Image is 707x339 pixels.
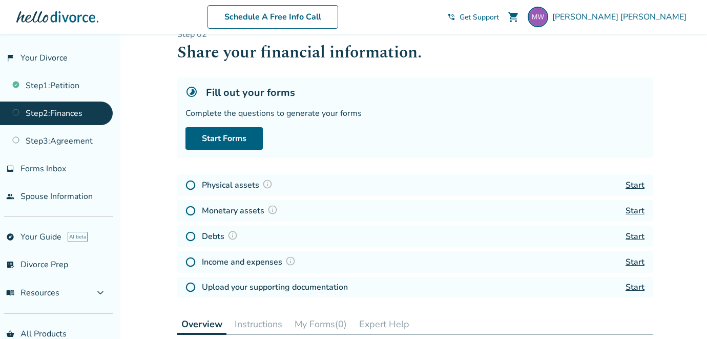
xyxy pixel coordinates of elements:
span: phone_in_talk [447,13,455,21]
a: Start Forms [185,127,263,150]
h4: Monetary assets [202,204,281,217]
a: phone_in_talkGet Support [447,12,499,22]
h4: Income and expenses [202,255,299,269]
span: flag_2 [6,54,14,62]
span: Get Support [460,12,499,22]
img: mattdwinters@gmail.com [528,7,548,27]
h1: Share your financial information. [177,40,653,65]
a: Start [626,282,644,293]
img: Question Mark [285,256,296,266]
button: Expert Help [355,314,413,334]
img: Not Started [185,206,196,216]
h4: Upload your supporting documentation [202,281,348,293]
span: shopping_basket [6,330,14,338]
h4: Debts [202,230,241,243]
img: Not Started [185,180,196,190]
span: Forms Inbox [20,163,66,174]
img: Not Started [185,282,196,292]
a: Start [626,231,644,242]
img: Question Mark [262,179,273,189]
span: [PERSON_NAME] [PERSON_NAME] [552,11,691,23]
div: Complete the questions to generate your forms [185,108,644,119]
span: explore [6,233,14,241]
span: inbox [6,165,14,173]
span: menu_book [6,289,14,297]
span: AI beta [68,232,88,242]
a: Start [626,205,644,216]
img: Question Mark [227,230,238,241]
h5: Fill out your forms [206,86,295,99]
a: Start [626,180,644,191]
a: Start [626,256,644,268]
span: shopping_cart [507,11,519,23]
iframe: Chat Widget [656,290,707,339]
span: Resources [6,287,59,298]
button: Instructions [231,314,286,334]
img: Not Started [185,257,196,267]
span: people [6,192,14,201]
button: Overview [177,314,226,335]
span: list_alt_check [6,261,14,269]
img: Not Started [185,231,196,242]
img: Question Mark [267,205,278,215]
a: Schedule A Free Info Call [207,5,338,29]
span: expand_more [94,287,107,299]
h4: Physical assets [202,178,276,192]
button: My Forms(0) [290,314,351,334]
